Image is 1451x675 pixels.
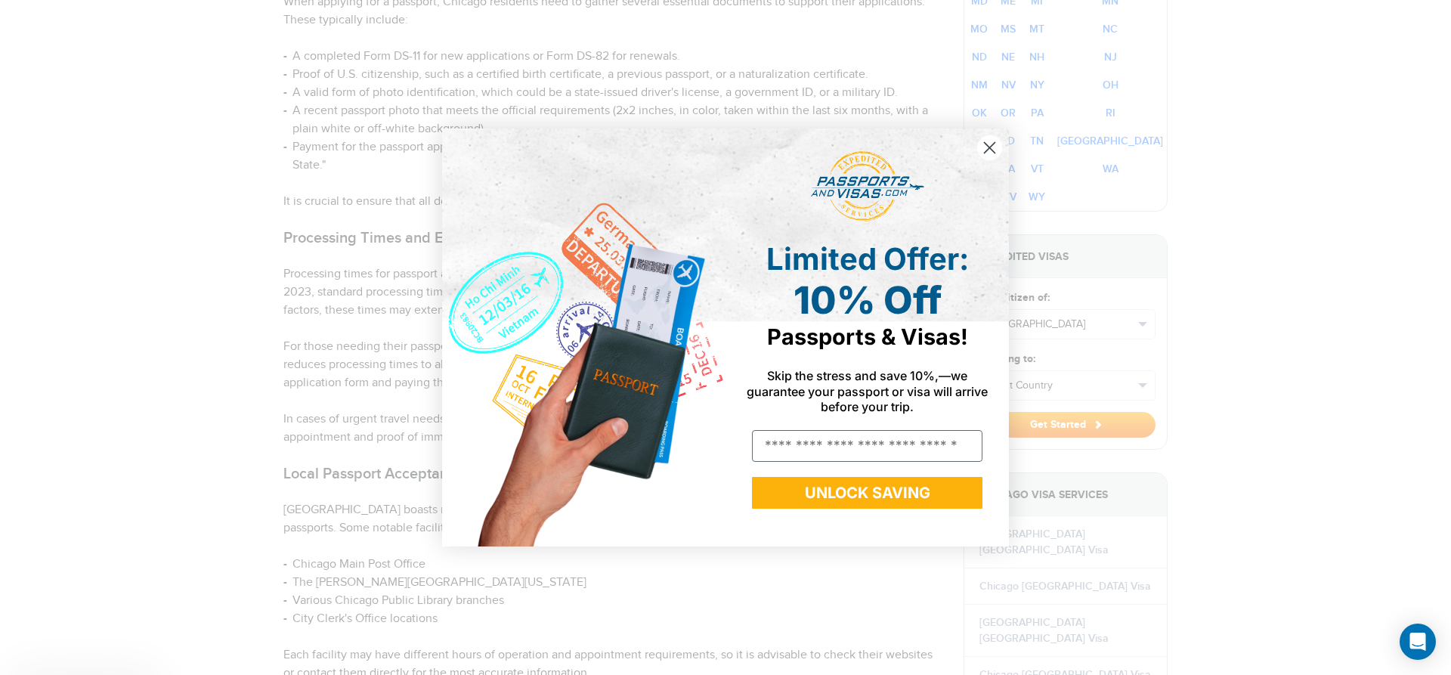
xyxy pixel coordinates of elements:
[752,477,982,509] button: UNLOCK SAVING
[766,240,969,277] span: Limited Offer:
[794,277,942,323] span: 10% Off
[1400,624,1436,660] div: Open Intercom Messenger
[976,135,1003,161] button: Close dialog
[747,368,988,413] span: Skip the stress and save 10%,—we guarantee your passport or visa will arrive before your trip.
[811,151,924,222] img: passports and visas
[442,128,725,547] img: de9cda0d-0715-46ca-9a25-073762a91ba7.png
[767,324,968,350] span: Passports & Visas!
